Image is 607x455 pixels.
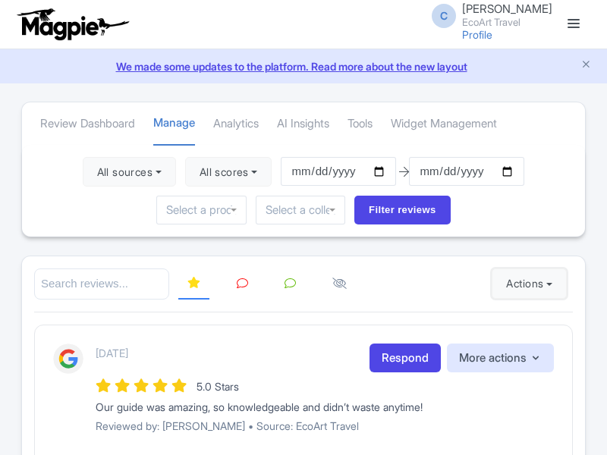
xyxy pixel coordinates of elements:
button: Close announcement [580,57,592,74]
span: [PERSON_NAME] [462,2,552,16]
span: C [432,4,456,28]
small: EcoArt Travel [462,17,552,27]
button: Actions [492,268,567,299]
a: C [PERSON_NAME] EcoArt Travel [423,3,552,27]
button: All scores [185,157,272,187]
img: Google Logo [53,344,83,374]
input: Filter reviews [354,196,451,224]
a: Analytics [213,103,259,145]
a: Tools [348,103,373,145]
input: Select a product [166,203,236,217]
button: More actions [447,344,554,373]
button: All sources [83,157,176,187]
a: Widget Management [391,103,497,145]
input: Select a collection [266,203,335,217]
a: Profile [462,28,492,41]
a: Respond [370,344,441,373]
a: AI Insights [277,103,329,145]
p: Reviewed by: [PERSON_NAME] • Source: EcoArt Travel [96,418,554,434]
img: logo-ab69f6fb50320c5b225c76a69d11143b.png [14,8,131,41]
input: Search reviews... [34,268,169,300]
a: Manage [153,102,195,146]
div: Our guide was amazing, so knowledgeable and didn’t waste anytime! [96,399,554,415]
a: Review Dashboard [40,103,135,145]
span: 5.0 Stars [197,380,239,393]
a: We made some updates to the platform. Read more about the new layout [9,58,598,74]
p: [DATE] [96,345,128,361]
